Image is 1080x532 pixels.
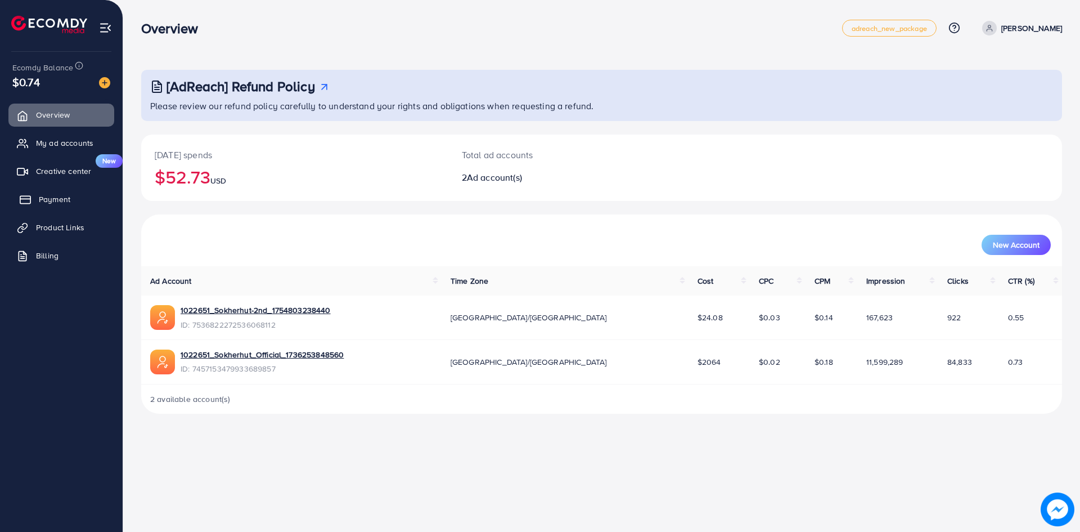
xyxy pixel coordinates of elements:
[451,312,607,323] span: [GEOGRAPHIC_DATA]/[GEOGRAPHIC_DATA]
[1001,21,1062,35] p: [PERSON_NAME]
[866,275,906,287] span: Impression
[36,166,91,177] span: Creative center
[866,356,903,368] span: 11,599,289
[150,350,175,374] img: ic-ads-acc.e4c84228.svg
[181,349,344,360] a: 1022651_Sokherhut_Official_1736253848560
[451,275,488,287] span: Time Zone
[947,356,972,368] span: 84,833
[36,222,84,233] span: Product Links
[759,275,773,287] span: CPC
[1008,312,1024,323] span: 0.55
[8,160,114,182] a: Creative centerNew
[982,235,1051,255] button: New Account
[866,312,893,323] span: 167,623
[12,74,40,90] span: $0.74
[150,305,175,330] img: ic-ads-acc.e4c84228.svg
[1041,493,1074,526] img: image
[993,241,1039,249] span: New Account
[39,194,70,205] span: Payment
[210,175,226,186] span: USD
[1008,356,1023,368] span: 0.73
[852,25,927,32] span: adreach_new_package
[1008,275,1034,287] span: CTR (%)
[181,305,331,316] a: 1022651_Sokherhut-2nd_1754803238440
[759,312,780,323] span: $0.03
[947,275,969,287] span: Clicks
[697,275,714,287] span: Cost
[181,319,331,330] span: ID: 7536822272536068112
[462,148,665,162] p: Total ad accounts
[451,356,607,368] span: [GEOGRAPHIC_DATA]/[GEOGRAPHIC_DATA]
[36,109,70,120] span: Overview
[99,77,110,88] img: image
[8,216,114,239] a: Product Links
[759,356,780,368] span: $0.02
[11,16,87,33] img: logo
[8,132,114,154] a: My ad accounts
[36,137,93,149] span: My ad accounts
[467,171,522,184] span: Ad account(s)
[978,21,1062,35] a: [PERSON_NAME]
[166,78,315,95] h3: [AdReach] Refund Policy
[697,356,721,368] span: $2064
[36,250,58,261] span: Billing
[814,312,833,323] span: $0.14
[814,275,830,287] span: CPM
[96,154,123,168] span: New
[181,363,344,374] span: ID: 7457153479933689857
[155,166,435,187] h2: $52.73
[814,356,833,368] span: $0.18
[150,99,1055,113] p: Please review our refund policy carefully to understand your rights and obligations when requesti...
[947,312,961,323] span: 922
[150,394,231,405] span: 2 available account(s)
[8,104,114,126] a: Overview
[141,20,207,37] h3: Overview
[155,148,435,162] p: [DATE] spends
[8,244,114,267] a: Billing
[150,275,192,287] span: Ad Account
[697,312,723,323] span: $24.08
[12,62,73,73] span: Ecomdy Balance
[462,172,665,183] h2: 2
[99,21,112,34] img: menu
[8,188,114,211] a: Payment
[842,20,937,37] a: adreach_new_package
